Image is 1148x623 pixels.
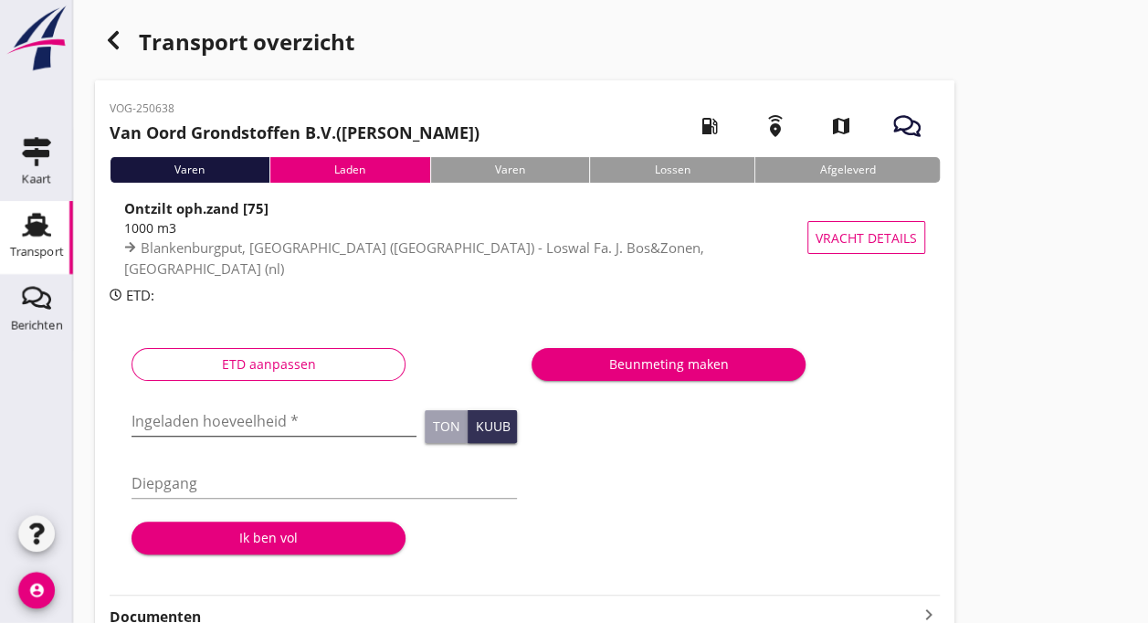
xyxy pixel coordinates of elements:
button: ETD aanpassen [132,348,405,381]
input: Diepgang [132,469,517,498]
input: Ingeladen hoeveelheid * [132,407,416,436]
div: Varen [110,157,269,183]
div: Transport [10,246,64,258]
div: Berichten [11,319,63,331]
button: Vracht details [807,221,925,254]
div: 1000 m3 [124,218,816,238]
div: Varen [430,157,590,183]
i: emergency_share [750,100,801,152]
div: ETD aanpassen [147,354,390,374]
button: Kuub [468,410,517,443]
h2: ([PERSON_NAME]) [110,121,479,145]
a: Ontzilt oph.zand [75]1000 m3Blankenburgput, [GEOGRAPHIC_DATA] ([GEOGRAPHIC_DATA]) - Loswal Fa. J.... [110,197,940,278]
div: Transport overzicht [95,22,954,66]
div: Lossen [589,157,754,183]
i: account_circle [18,572,55,608]
img: logo-small.a267ee39.svg [4,5,69,72]
strong: Ontzilt oph.zand [75] [124,199,269,217]
div: Kuub [475,420,510,433]
button: Ik ben vol [132,522,405,554]
div: Ik ben vol [146,528,391,547]
strong: Van Oord Grondstoffen B.V. [110,121,336,143]
button: Beunmeting maken [532,348,806,381]
div: Ton [432,420,459,433]
span: ETD: [126,286,154,304]
button: Ton [425,410,468,443]
div: Laden [269,157,430,183]
span: Vracht details [816,228,917,248]
div: Afgeleverd [754,157,940,183]
p: VOG-250638 [110,100,479,117]
i: map [816,100,867,152]
div: Kaart [22,173,51,185]
span: Blankenburgput, [GEOGRAPHIC_DATA] ([GEOGRAPHIC_DATA]) - Loswal Fa. J. Bos&Zonen, [GEOGRAPHIC_DATA... [124,238,704,278]
div: Beunmeting maken [546,354,791,374]
i: local_gas_station [684,100,735,152]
